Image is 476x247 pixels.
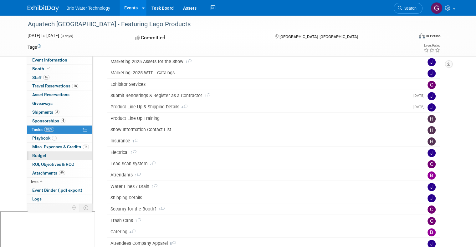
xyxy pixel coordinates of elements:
img: Cynthia Mendoza [427,81,436,89]
span: Attachments [32,170,65,175]
span: 100% [44,127,54,132]
img: Harry Mesak [427,126,436,134]
img: Brandye Gahagan [427,171,436,180]
div: Committed [133,32,265,43]
span: 3 [55,110,59,114]
a: Shipments3 [27,108,92,116]
a: Budget [27,151,92,160]
a: less [27,178,92,186]
span: Misc. Expenses & Credits [32,144,89,149]
span: Sponsorships [32,118,65,123]
div: Marketing: 2025 WTFL Catalogs [107,67,415,78]
span: Travel Reservations [32,83,78,88]
i: Booth reservation complete [47,67,50,70]
a: Booth [27,65,92,73]
div: In-Person [426,34,441,38]
img: Cynthia Mendoza [427,160,436,168]
div: Insurance [107,136,415,146]
div: Marketing 2025 Assets for the Show [107,56,415,67]
span: Staff [32,75,49,80]
span: less [31,179,38,184]
img: James Park [427,183,436,191]
span: Event Binder (.pdf export) [32,188,82,193]
span: [DATE] [413,93,427,98]
span: [DATE] [DATE] [28,33,59,38]
span: 69 [59,170,65,175]
a: Travel Reservations28 [27,82,92,90]
span: 1 [133,173,141,177]
span: 28 [72,84,78,88]
img: James Kang [427,194,436,202]
a: Playbook5 [27,134,92,142]
img: Harry Mesak [427,115,436,123]
span: [GEOGRAPHIC_DATA], [GEOGRAPHIC_DATA] [279,34,358,39]
span: 2 [202,94,210,98]
span: Asset Reservations [32,92,69,97]
div: Catering [107,226,415,237]
div: Product Line Up Training [107,113,415,124]
div: Exhibitor Services [107,79,415,90]
img: Format-Inperson.png [419,33,425,38]
span: 1 [133,219,141,223]
td: Tags [28,44,41,50]
a: Asset Reservations [27,91,92,99]
span: 2 [128,151,136,155]
a: Event Binder (.pdf export) [27,186,92,195]
img: Cynthia Mendoza [427,205,436,214]
span: 2 [149,185,157,189]
span: 4 [61,118,65,123]
td: Toggle Event Tabs [80,204,93,212]
span: 4 [179,105,187,109]
a: Sponsorships4 [27,117,92,125]
span: (3 days) [60,34,73,38]
td: Personalize Event Tab Strip [69,204,80,212]
div: Show Information Contact List [107,124,415,135]
div: Shipping Details [107,192,415,203]
a: Event Information [27,56,92,64]
span: to [40,33,46,38]
span: Budget [32,153,46,158]
img: Brandye Gahagan [427,228,436,236]
span: 8 [168,242,176,246]
span: 5 [52,136,57,141]
div: Attendants [107,170,415,180]
div: Event Rating [423,44,440,47]
span: [DATE] [413,105,427,109]
img: Harry Mesak [427,137,436,146]
span: ROI, Objectives & ROO [32,162,74,167]
a: Tasks100% [27,126,92,134]
span: 16 [43,75,49,80]
a: Search [394,3,422,14]
a: ROI, Objectives & ROO [27,160,92,169]
span: 4 [156,207,165,211]
span: Brio Water Technology [66,6,110,11]
span: 4 [127,230,136,234]
a: Giveaways [27,99,92,108]
span: Booth [32,66,51,71]
span: Giveaways [32,101,53,106]
img: Cynthia Mendoza [427,217,436,225]
div: Security for the Booth? [107,204,415,214]
span: Playbook [32,136,57,141]
span: Tasks [32,127,54,132]
div: Electrical [107,147,415,158]
img: James Park [427,69,436,77]
div: Aquatech [GEOGRAPHIC_DATA] - Featuring Lago Products [26,19,406,30]
span: 14 [83,145,89,149]
a: Staff16 [27,73,92,82]
img: Giancarlo Barzotti [431,2,443,14]
div: Trash Cans [107,215,415,226]
div: Event Format [380,32,441,42]
div: Water Lines / Drain [107,181,415,192]
div: Lead Scan System [107,158,415,169]
img: ExhibitDay [28,5,59,12]
span: Event Information [32,57,67,62]
span: 1 [183,60,192,64]
img: James Kang [427,103,436,111]
img: James Park [427,92,436,100]
span: Shipments [32,110,59,115]
span: 2 [147,162,156,166]
span: 1 [130,139,138,143]
span: Logs [32,196,42,201]
img: James Park [427,58,436,66]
